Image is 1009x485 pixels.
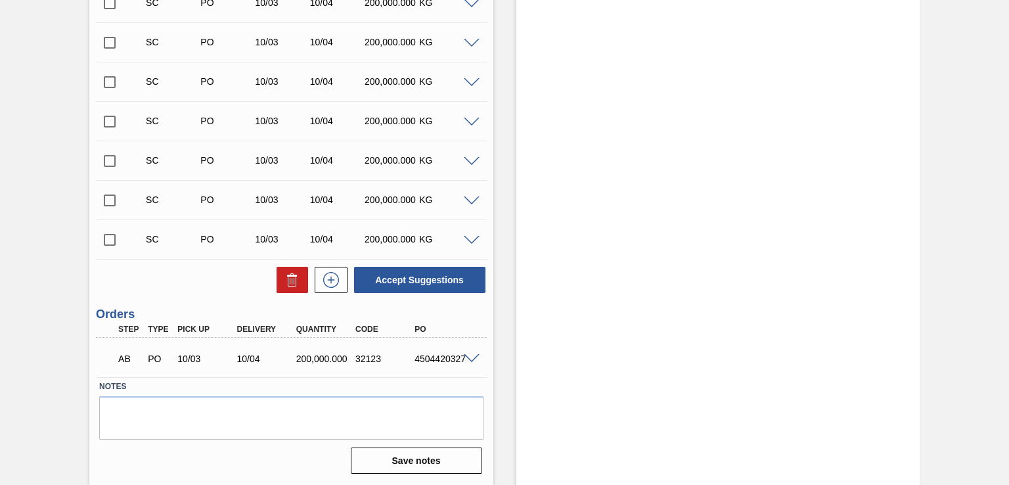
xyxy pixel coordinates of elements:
[293,325,358,334] div: Quantity
[354,267,485,293] button: Accept Suggestions
[143,37,202,47] div: Suggestion Created
[361,76,421,87] div: 200,000.000
[252,155,312,166] div: 10/03/2025
[361,155,421,166] div: 200,000.000
[197,116,257,126] div: Purchase order
[252,195,312,205] div: 10/03/2025
[174,325,239,334] div: Pick up
[352,354,417,364] div: 32123
[416,76,476,87] div: KG
[361,37,421,47] div: 200,000.000
[416,37,476,47] div: KG
[411,354,476,364] div: 4504420327
[115,325,145,334] div: Step
[234,325,299,334] div: Delivery
[307,195,367,205] div: 10/04/2025
[197,195,257,205] div: Purchase order
[143,116,202,126] div: Suggestion Created
[115,344,145,373] div: Awaiting Billing
[197,76,257,87] div: Purchase order
[270,267,308,293] div: Delete Suggestions
[352,325,417,334] div: Code
[174,354,239,364] div: 10/03/2025
[416,116,476,126] div: KG
[96,308,486,321] h3: Orders
[361,234,421,244] div: 200,000.000
[145,325,174,334] div: Type
[308,267,348,293] div: New suggestion
[411,325,476,334] div: PO
[99,377,483,396] label: Notes
[307,116,367,126] div: 10/04/2025
[252,76,312,87] div: 10/03/2025
[143,195,202,205] div: Suggestion Created
[197,37,257,47] div: Purchase order
[348,266,487,294] div: Accept Suggestions
[143,234,202,244] div: Suggestion Created
[197,155,257,166] div: Purchase order
[307,76,367,87] div: 10/04/2025
[293,354,358,364] div: 200,000.000
[234,354,299,364] div: 10/04/2025
[118,354,141,364] p: AB
[143,76,202,87] div: Suggestion Created
[307,234,367,244] div: 10/04/2025
[416,195,476,205] div: KG
[361,195,421,205] div: 200,000.000
[307,37,367,47] div: 10/04/2025
[416,234,476,244] div: KG
[197,234,257,244] div: Purchase order
[145,354,174,364] div: Purchase order
[252,234,312,244] div: 10/03/2025
[416,155,476,166] div: KG
[361,116,421,126] div: 200,000.000
[252,116,312,126] div: 10/03/2025
[252,37,312,47] div: 10/03/2025
[307,155,367,166] div: 10/04/2025
[351,448,482,474] button: Save notes
[143,155,202,166] div: Suggestion Created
